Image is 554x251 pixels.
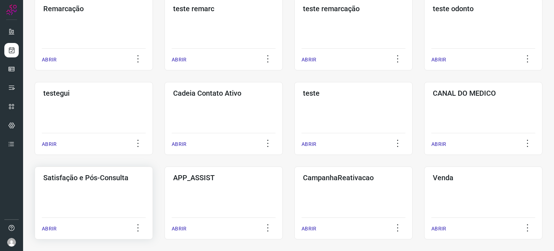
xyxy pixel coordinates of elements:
h3: teste remarc [173,4,274,13]
p: ABRIR [431,140,446,148]
h3: Venda [433,173,534,182]
p: ABRIR [172,56,186,64]
p: ABRIR [431,56,446,64]
p: ABRIR [42,225,57,233]
p: ABRIR [431,225,446,233]
h3: Cadeia Contato Ativo [173,89,274,98]
p: ABRIR [302,56,316,64]
img: Logo [6,4,17,15]
p: ABRIR [42,56,57,64]
h3: teste remarcação [303,4,404,13]
h3: teste [303,89,404,98]
h3: teste odonto [433,4,534,13]
h3: Satisfação e Pós-Consulta [43,173,144,182]
h3: Remarcação [43,4,144,13]
h3: CampanhaReativacao [303,173,404,182]
p: ABRIR [42,140,57,148]
p: ABRIR [302,225,316,233]
h3: testegui [43,89,144,98]
p: ABRIR [172,140,186,148]
h3: APP_ASSIST [173,173,274,182]
p: ABRIR [302,140,316,148]
h3: CANAL DO MEDICO [433,89,534,98]
p: ABRIR [172,225,186,233]
img: avatar-user-boy.jpg [7,238,16,247]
